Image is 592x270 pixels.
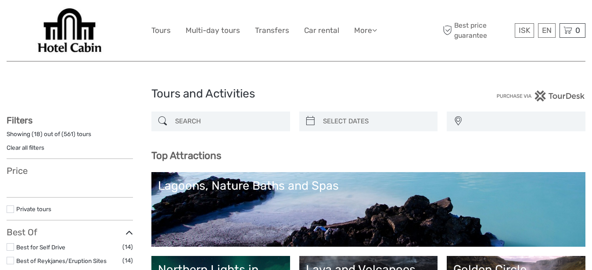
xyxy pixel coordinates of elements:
a: Lagoons, Nature Baths and Spas [158,179,579,240]
a: More [354,24,377,37]
strong: Filters [7,115,32,126]
img: PurchaseViaTourDesk.png [496,90,585,101]
h1: Tours and Activities [151,87,441,101]
b: Top Attractions [151,150,221,162]
label: 561 [64,130,73,138]
h3: Price [7,166,133,176]
a: Tours [151,24,171,37]
span: ISK [519,26,530,35]
a: Transfers [255,24,289,37]
a: Private tours [16,205,51,212]
a: Car rental [304,24,339,37]
input: SEARCH [172,114,286,129]
a: Best of Reykjanes/Eruption Sites [16,257,107,264]
span: (14) [122,242,133,252]
label: 18 [34,130,40,138]
a: Best for Self Drive [16,244,65,251]
a: Multi-day tours [186,24,240,37]
span: 0 [574,26,581,35]
a: Clear all filters [7,144,44,151]
div: Showing ( ) out of ( ) tours [7,130,133,144]
span: Best price guarantee [441,21,513,40]
img: Our services [35,7,104,54]
input: SELECT DATES [319,114,434,129]
div: Lagoons, Nature Baths and Spas [158,179,579,193]
h3: Best Of [7,227,133,238]
div: EN [538,23,556,38]
span: (14) [122,256,133,266]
